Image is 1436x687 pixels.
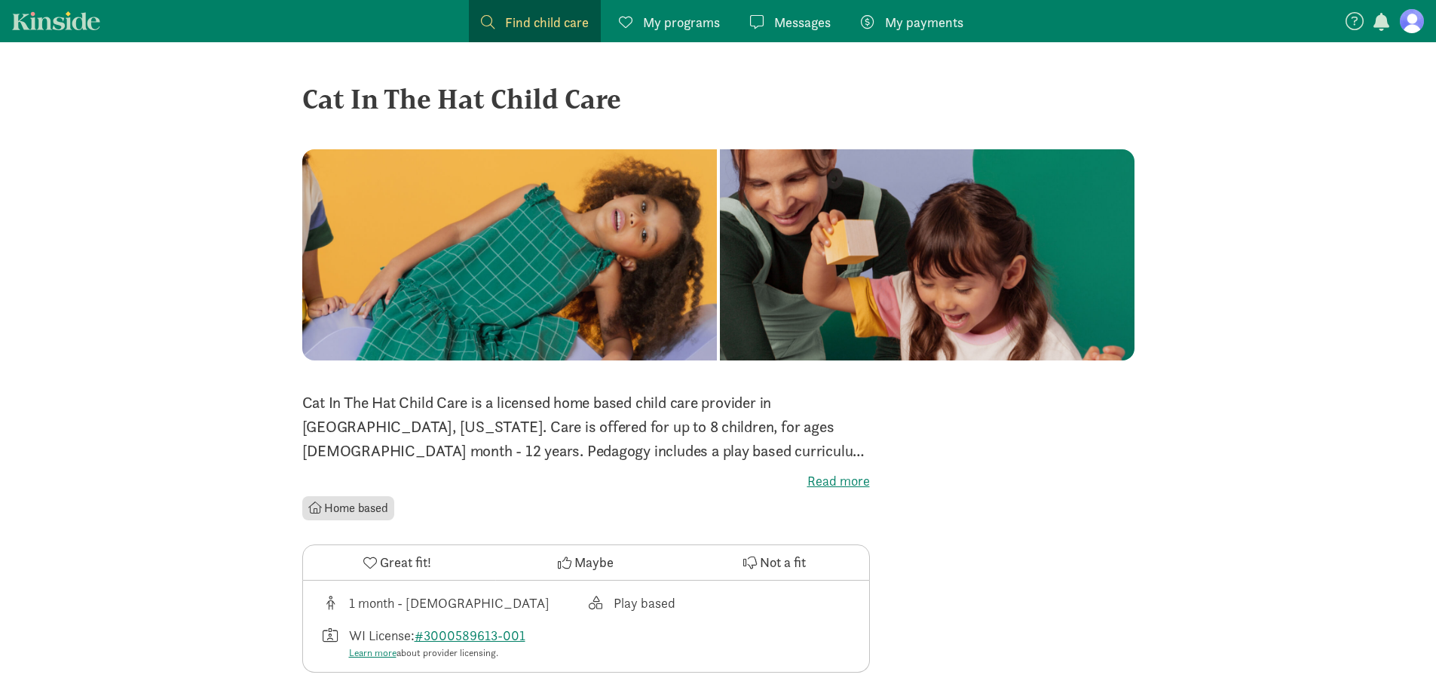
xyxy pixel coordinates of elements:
a: Kinside [12,11,100,30]
button: Maybe [491,545,680,580]
a: Learn more [349,646,397,659]
div: Play based [614,593,675,613]
li: Home based [302,496,394,520]
div: Cat In The Hat Child Care [302,78,1134,119]
span: Find child care [505,12,589,32]
button: Not a fit [680,545,868,580]
label: Read more [302,472,870,490]
div: This provider's education philosophy [586,593,851,613]
span: Maybe [574,552,614,572]
button: Great fit! [303,545,491,580]
div: WI License: [349,625,531,661]
div: Age range for children that this provider cares for [321,593,586,613]
span: Messages [774,12,831,32]
div: about provider licensing. [349,646,531,661]
a: #3000589613-001 [415,627,525,644]
span: My payments [885,12,963,32]
span: Not a fit [760,552,806,572]
div: License number [321,625,586,661]
span: My programs [643,12,720,32]
div: 1 month - [DEMOGRAPHIC_DATA] [349,593,550,613]
span: Great fit! [380,552,431,572]
p: Cat In The Hat Child Care is a licensed home based child care provider in [GEOGRAPHIC_DATA], [US_... [302,391,870,463]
